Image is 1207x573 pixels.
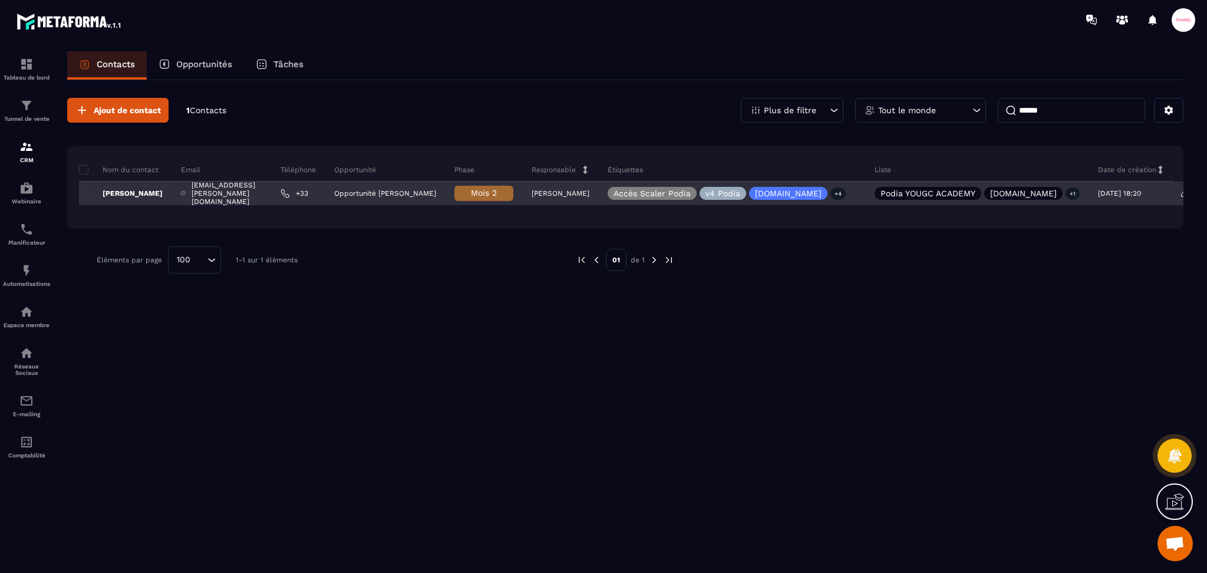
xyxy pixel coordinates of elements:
[281,165,316,174] p: Téléphone
[755,189,822,197] p: [DOMAIN_NAME]
[471,188,497,197] span: Mois 2
[3,385,50,426] a: emailemailE-mailing
[3,281,50,287] p: Automatisations
[19,98,34,113] img: formation
[875,165,891,174] p: Liste
[94,104,161,116] span: Ajout de contact
[614,189,691,197] p: Accès Scaler Podia
[19,222,34,236] img: scheduler
[1098,165,1156,174] p: Date de création
[3,157,50,163] p: CRM
[67,51,147,80] a: Contacts
[19,57,34,71] img: formation
[244,51,315,80] a: Tâches
[649,255,659,265] img: next
[3,239,50,246] p: Planificateur
[3,322,50,328] p: Espace membre
[3,411,50,417] p: E-mailing
[19,346,34,360] img: social-network
[168,246,221,274] div: Search for option
[3,363,50,376] p: Réseaux Sociaux
[334,165,376,174] p: Opportunité
[3,296,50,337] a: automationsautomationsEspace membre
[1157,526,1193,561] a: Ouvrir le chat
[3,131,50,172] a: formationformationCRM
[273,59,304,70] p: Tâches
[97,256,162,264] p: Éléments par page
[281,189,308,198] a: +33
[1098,189,1141,197] p: [DATE] 18:20
[236,256,298,264] p: 1-1 sur 1 éléments
[19,264,34,278] img: automations
[3,255,50,296] a: automationsautomationsAutomatisations
[830,187,846,200] p: +4
[3,213,50,255] a: schedulerschedulerPlanificateur
[17,11,123,32] img: logo
[19,305,34,319] img: automations
[664,255,674,265] img: next
[67,98,169,123] button: Ajout de contact
[3,426,50,467] a: accountantaccountantComptabilité
[147,51,244,80] a: Opportunités
[3,116,50,122] p: Tunnel de vente
[3,452,50,459] p: Comptabilité
[532,189,589,197] p: [PERSON_NAME]
[173,253,194,266] span: 100
[334,189,436,197] p: Opportunité [PERSON_NAME]
[79,189,163,198] p: [PERSON_NAME]
[176,59,232,70] p: Opportunités
[3,198,50,205] p: Webinaire
[880,189,975,197] p: Podia YOUGC ACADEMY
[3,172,50,213] a: automationsautomationsWebinaire
[194,253,205,266] input: Search for option
[532,165,576,174] p: Responsable
[3,90,50,131] a: formationformationTunnel de vente
[608,165,643,174] p: Étiquettes
[19,181,34,195] img: automations
[19,140,34,154] img: formation
[3,48,50,90] a: formationformationTableau de bord
[1066,187,1080,200] p: +1
[631,255,645,265] p: de 1
[79,165,159,174] p: Nom du contact
[878,106,936,114] p: Tout le monde
[705,189,740,197] p: v4 Podia
[190,106,226,115] span: Contacts
[454,165,474,174] p: Phase
[181,165,200,174] p: Email
[990,189,1057,197] p: [DOMAIN_NAME]
[606,249,626,271] p: 01
[591,255,602,265] img: prev
[19,435,34,449] img: accountant
[764,106,816,114] p: Plus de filtre
[19,394,34,408] img: email
[186,105,226,116] p: 1
[3,337,50,385] a: social-networksocial-networkRéseaux Sociaux
[3,74,50,81] p: Tableau de bord
[97,59,135,70] p: Contacts
[576,255,587,265] img: prev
